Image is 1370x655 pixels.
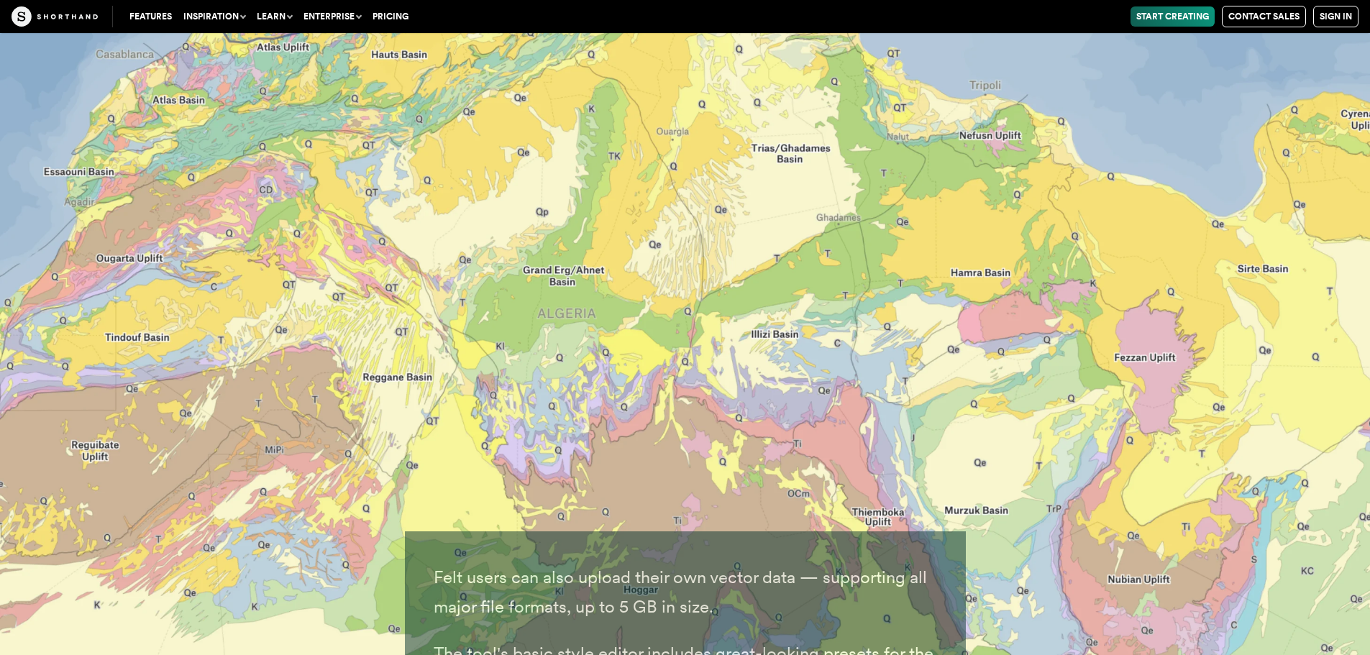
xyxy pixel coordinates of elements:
[12,6,98,27] img: The Craft
[434,563,937,622] p: Felt users can also upload their own vector data — supporting all major file formats, up to 5 GB ...
[124,6,178,27] a: Features
[251,6,298,27] button: Learn
[367,6,414,27] a: Pricing
[1131,6,1215,27] a: Start Creating
[298,6,367,27] button: Enterprise
[1222,6,1306,27] a: Contact Sales
[178,6,251,27] button: Inspiration
[1313,6,1358,27] a: Sign in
